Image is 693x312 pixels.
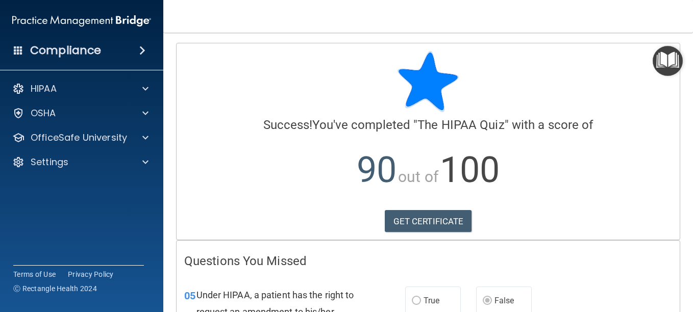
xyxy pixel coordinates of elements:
[412,297,421,305] input: True
[653,46,683,76] button: Open Resource Center
[12,132,148,144] a: OfficeSafe University
[424,296,439,305] span: True
[12,107,148,119] a: OSHA
[357,149,397,191] span: 90
[398,51,459,112] img: blue-star-rounded.9d042014.png
[12,11,151,31] img: PMB logo
[31,107,56,119] p: OSHA
[13,283,97,294] span: Ⓒ Rectangle Health 2024
[12,83,148,95] a: HIPAA
[184,290,195,302] span: 05
[483,297,492,305] input: False
[68,269,114,279] a: Privacy Policy
[417,118,504,132] span: The HIPAA Quiz
[31,83,57,95] p: HIPAA
[31,156,68,168] p: Settings
[13,269,56,279] a: Terms of Use
[440,149,500,191] span: 100
[494,296,514,305] span: False
[30,43,101,58] h4: Compliance
[184,118,672,132] h4: You've completed " " with a score of
[398,168,438,186] span: out of
[12,156,148,168] a: Settings
[516,240,681,280] iframe: Drift Widget Chat Controller
[184,254,672,268] h4: Questions You Missed
[385,210,472,232] a: GET CERTIFICATE
[263,118,313,132] span: Success!
[31,132,127,144] p: OfficeSafe University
